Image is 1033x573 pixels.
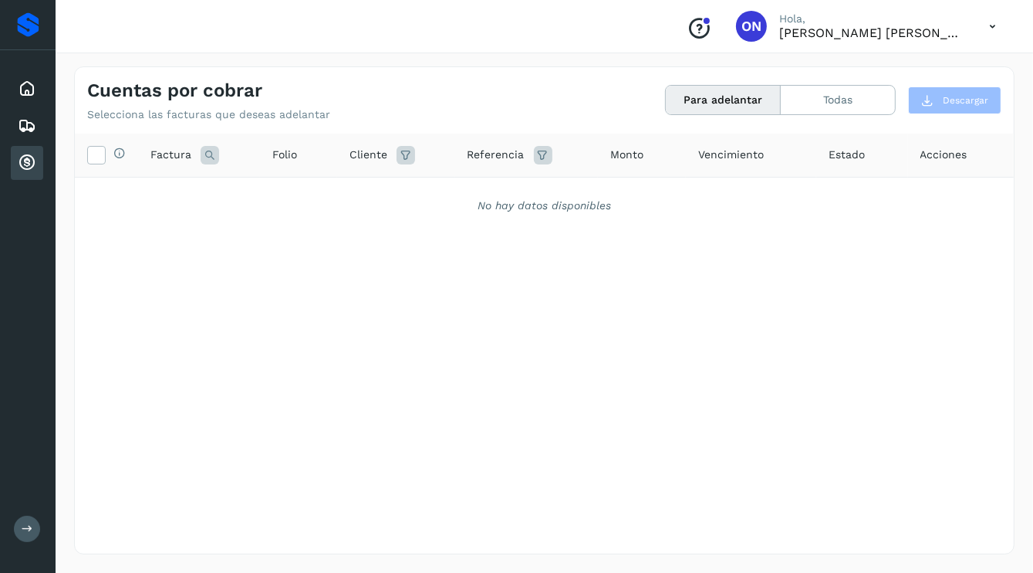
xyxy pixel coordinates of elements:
[87,108,330,121] p: Selecciona las facturas que deseas adelantar
[829,147,865,163] span: Estado
[666,86,781,114] button: Para adelantar
[698,147,764,163] span: Vencimiento
[87,80,262,102] h4: Cuentas por cobrar
[272,147,297,163] span: Folio
[779,25,964,40] p: OMAR NOE MARTINEZ RUBIO
[11,72,43,106] div: Inicio
[908,86,1001,114] button: Descargar
[943,93,988,107] span: Descargar
[95,198,994,214] div: No hay datos disponibles
[349,147,387,163] span: Cliente
[920,147,967,163] span: Acciones
[150,147,191,163] span: Factura
[781,86,895,114] button: Todas
[11,109,43,143] div: Embarques
[779,12,964,25] p: Hola,
[610,147,643,163] span: Monto
[11,146,43,180] div: Cuentas por cobrar
[468,147,525,163] span: Referencia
